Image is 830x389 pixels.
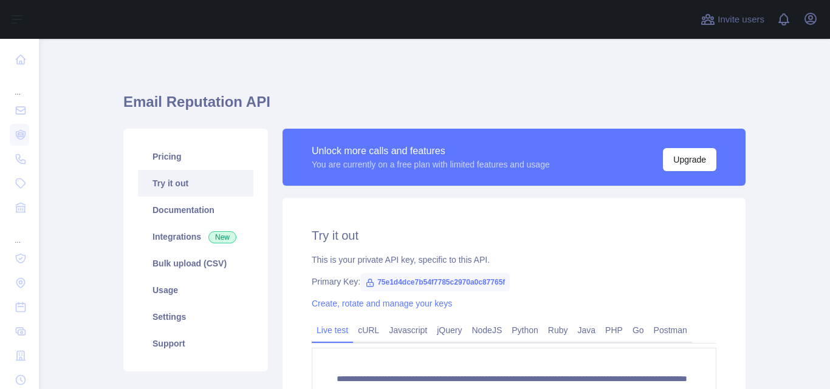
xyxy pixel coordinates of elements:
[138,330,253,357] a: Support
[353,320,384,340] a: cURL
[312,320,353,340] a: Live test
[312,254,716,266] div: This is your private API key, specific to this API.
[312,299,452,308] a: Create, rotate and manage your keys
[543,320,573,340] a: Ruby
[138,170,253,197] a: Try it out
[138,143,253,170] a: Pricing
[312,276,716,288] div: Primary Key:
[138,197,253,223] a: Documentation
[138,250,253,277] a: Bulk upload (CSV)
[138,303,253,330] a: Settings
[10,73,29,97] div: ...
[432,320,467,340] a: jQuery
[600,320,628,340] a: PHP
[384,320,432,340] a: Javascript
[312,227,716,244] h2: Try it out
[138,277,253,303] a: Usage
[573,320,601,340] a: Java
[208,231,236,243] span: New
[467,320,507,340] a: NodeJS
[123,92,746,121] h1: Email Reputation API
[628,320,649,340] a: Go
[718,13,764,27] span: Invite users
[10,221,29,245] div: ...
[663,148,716,171] button: Upgrade
[312,158,550,171] div: You are currently on a free plan with limited features and usage
[507,320,543,340] a: Python
[698,10,767,29] button: Invite users
[138,223,253,250] a: Integrations New
[649,320,692,340] a: Postman
[360,273,510,291] span: 75e1d4dce7b54f7785c2970a0c87765f
[312,144,550,158] div: Unlock more calls and features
